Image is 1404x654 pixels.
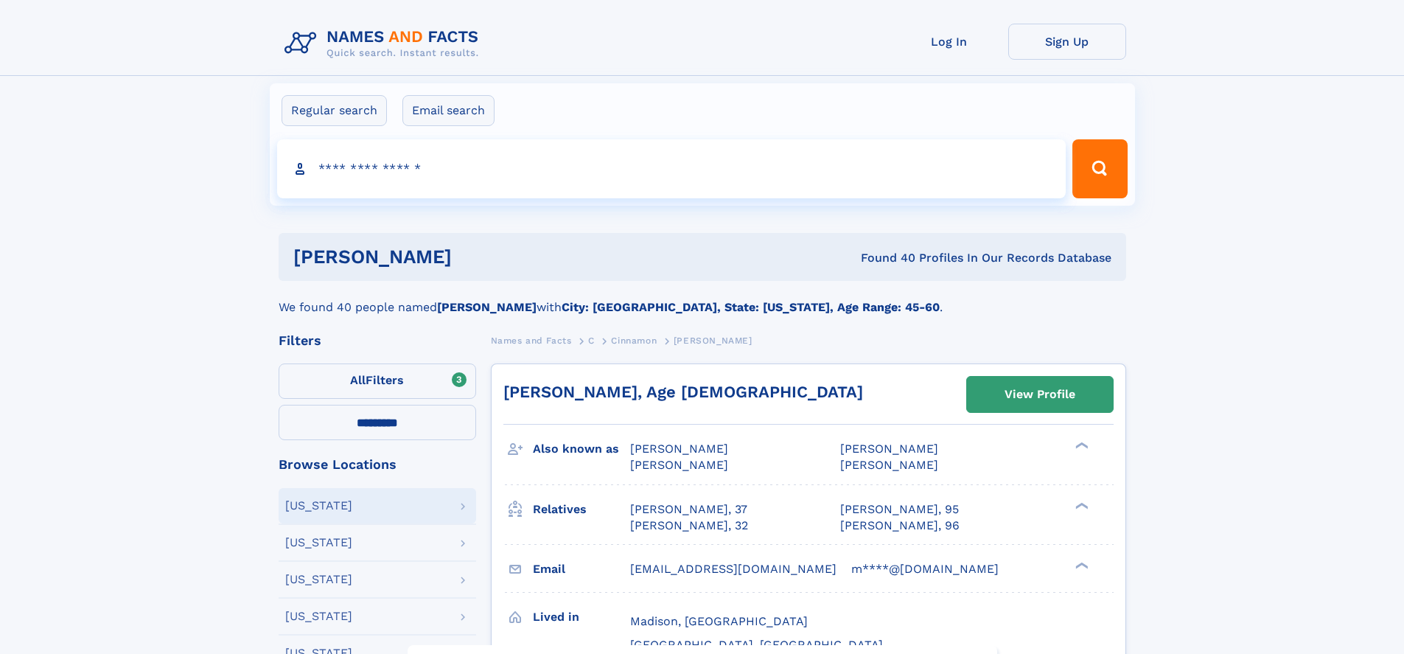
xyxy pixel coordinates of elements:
[611,335,657,346] span: Cinnamon
[656,250,1111,266] div: Found 40 Profiles In Our Records Database
[491,331,572,349] a: Names and Facts
[285,574,352,585] div: [US_STATE]
[503,383,863,401] a: [PERSON_NAME], Age [DEMOGRAPHIC_DATA]
[285,537,352,549] div: [US_STATE]
[630,614,808,628] span: Madison, [GEOGRAPHIC_DATA]
[279,24,491,63] img: Logo Names and Facts
[1008,24,1126,60] a: Sign Up
[630,562,837,576] span: [EMAIL_ADDRESS][DOMAIN_NAME]
[279,334,476,347] div: Filters
[279,281,1126,316] div: We found 40 people named with .
[437,300,537,314] b: [PERSON_NAME]
[533,497,630,522] h3: Relatives
[630,518,748,534] a: [PERSON_NAME], 32
[402,95,495,126] label: Email search
[674,335,752,346] span: [PERSON_NAME]
[630,442,728,456] span: [PERSON_NAME]
[293,248,657,266] h1: [PERSON_NAME]
[533,557,630,582] h3: Email
[840,518,960,534] a: [PERSON_NAME], 96
[630,638,883,652] span: [GEOGRAPHIC_DATA], [GEOGRAPHIC_DATA]
[1072,139,1127,198] button: Search Button
[1005,378,1075,411] div: View Profile
[630,458,728,472] span: [PERSON_NAME]
[277,139,1066,198] input: search input
[562,300,940,314] b: City: [GEOGRAPHIC_DATA], State: [US_STATE], Age Range: 45-60
[282,95,387,126] label: Regular search
[840,442,938,456] span: [PERSON_NAME]
[630,501,747,518] a: [PERSON_NAME], 37
[588,335,595,346] span: C
[840,458,938,472] span: [PERSON_NAME]
[1072,560,1089,570] div: ❯
[285,500,352,512] div: [US_STATE]
[533,436,630,462] h3: Also known as
[533,605,630,630] h3: Lived in
[890,24,1008,60] a: Log In
[350,373,366,387] span: All
[279,458,476,471] div: Browse Locations
[611,331,657,349] a: Cinnamon
[279,363,476,399] label: Filters
[1072,501,1089,510] div: ❯
[840,501,959,518] a: [PERSON_NAME], 95
[588,331,595,349] a: C
[285,610,352,622] div: [US_STATE]
[967,377,1113,412] a: View Profile
[1072,441,1089,451] div: ❯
